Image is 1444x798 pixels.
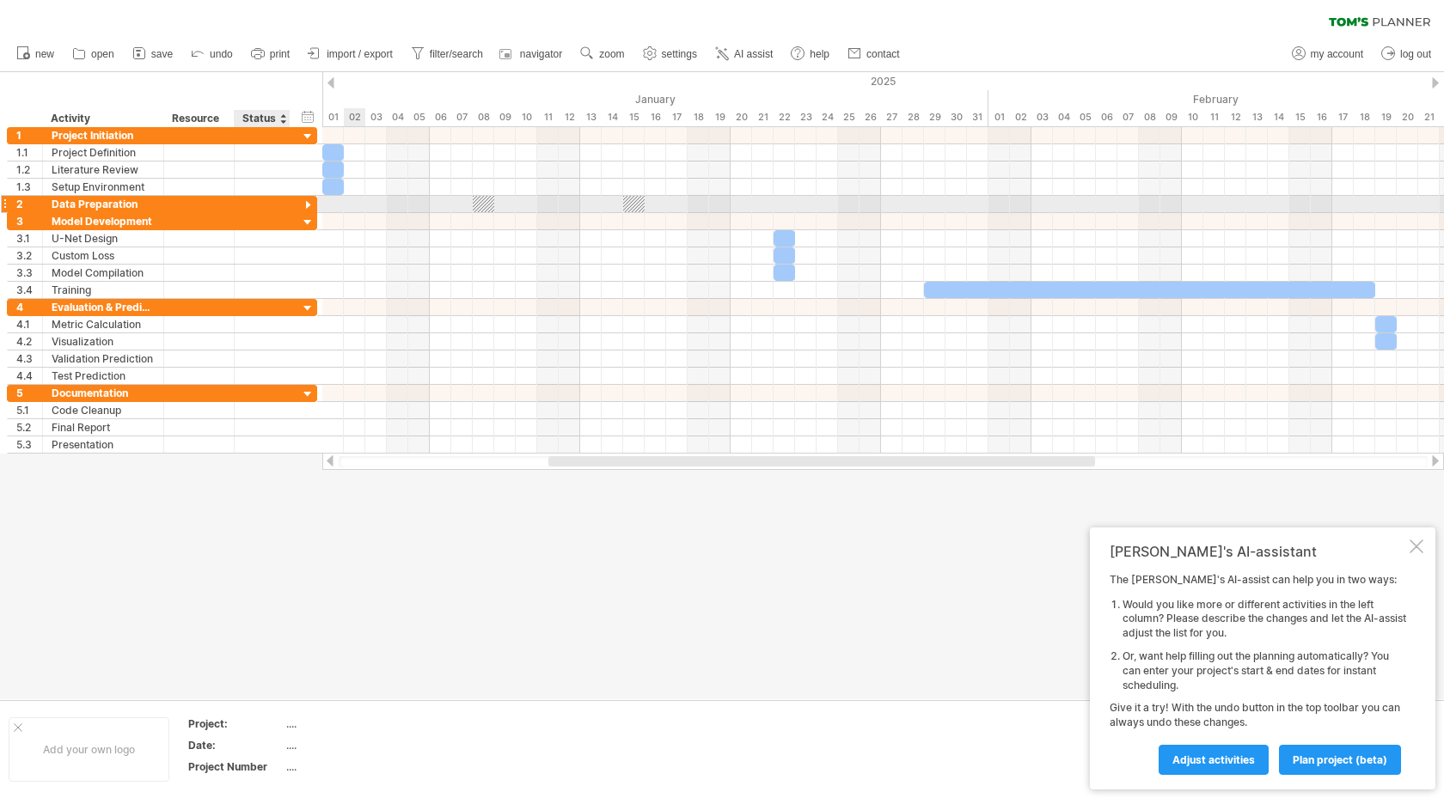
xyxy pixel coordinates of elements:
div: Saturday, 11 January 2025 [537,108,559,126]
div: Evaluation & Prediction [52,299,155,315]
div: .... [286,759,431,774]
a: settings [639,43,702,65]
div: Sunday, 2 February 2025 [1010,108,1031,126]
span: print [270,48,290,60]
div: 4.1 [16,316,42,332]
div: Sunday, 16 February 2025 [1311,108,1332,126]
div: Thursday, 30 January 2025 [945,108,967,126]
div: Metric Calculation [52,316,155,332]
div: Wednesday, 8 January 2025 [473,108,494,126]
div: Custom Loss [52,247,155,264]
div: Tuesday, 11 February 2025 [1203,108,1225,126]
div: 4.2 [16,333,42,350]
div: 4 [16,299,42,315]
div: Tuesday, 21 January 2025 [752,108,774,126]
div: Friday, 3 January 2025 [365,108,387,126]
div: 1.3 [16,179,42,195]
span: plan project (beta) [1293,753,1387,766]
div: Thursday, 16 January 2025 [645,108,666,126]
div: 1.1 [16,144,42,161]
span: Adjust activities [1172,753,1255,766]
div: Wednesday, 5 February 2025 [1074,108,1096,126]
div: January 2025 [322,90,988,108]
a: navigator [497,43,567,65]
div: Wednesday, 22 January 2025 [774,108,795,126]
div: Sunday, 9 February 2025 [1160,108,1182,126]
div: Sunday, 26 January 2025 [860,108,881,126]
div: Monday, 6 January 2025 [430,108,451,126]
a: Adjust activities [1159,745,1269,775]
span: open [91,48,114,60]
span: contact [866,48,900,60]
div: Friday, 17 January 2025 [666,108,688,126]
span: new [35,48,54,60]
div: Thursday, 13 February 2025 [1246,108,1268,126]
a: open [68,43,119,65]
div: Monday, 13 January 2025 [580,108,602,126]
div: 5.3 [16,436,42,453]
div: 1 [16,127,42,143]
div: Saturday, 4 January 2025 [387,108,408,126]
span: AI assist [734,48,773,60]
span: undo [210,48,233,60]
span: log out [1400,48,1431,60]
div: Friday, 31 January 2025 [967,108,988,126]
div: 5 [16,385,42,401]
div: [PERSON_NAME]'s AI-assistant [1110,543,1406,560]
a: import / export [303,43,398,65]
div: 4.3 [16,350,42,367]
div: 5.1 [16,402,42,418]
div: 4.4 [16,368,42,384]
div: Documentation [52,385,155,401]
div: Monday, 10 February 2025 [1182,108,1203,126]
span: navigator [520,48,562,60]
a: help [786,43,835,65]
span: filter/search [430,48,483,60]
div: Friday, 24 January 2025 [817,108,838,126]
div: Wednesday, 15 January 2025 [623,108,645,126]
div: Monday, 3 February 2025 [1031,108,1053,126]
div: Friday, 21 February 2025 [1418,108,1440,126]
div: Resource [172,110,224,127]
li: Would you like more or different activities in the left column? Please describe the changes and l... [1123,598,1406,641]
div: Model Compilation [52,265,155,281]
div: Setup Environment [52,179,155,195]
div: Final Report [52,419,155,436]
div: Wednesday, 1 January 2025 [322,108,344,126]
li: Or, want help filling out the planning automatically? You can enter your project's start & end da... [1123,649,1406,692]
div: Presentation [52,436,155,453]
div: Saturday, 15 February 2025 [1289,108,1311,126]
div: Project: [188,716,283,731]
div: 3.1 [16,230,42,247]
div: 3.4 [16,282,42,298]
div: Date: [188,738,283,752]
div: 3.3 [16,265,42,281]
a: filter/search [407,43,488,65]
div: Thursday, 20 February 2025 [1397,108,1418,126]
a: new [12,43,59,65]
div: Wednesday, 29 January 2025 [924,108,945,126]
span: zoom [599,48,624,60]
div: Friday, 14 February 2025 [1268,108,1289,126]
div: Monday, 27 January 2025 [881,108,903,126]
a: my account [1288,43,1368,65]
span: settings [662,48,697,60]
div: 1.2 [16,161,42,178]
div: Thursday, 6 February 2025 [1096,108,1117,126]
div: Literature Review [52,161,155,178]
div: 3.2 [16,247,42,264]
div: Monday, 20 January 2025 [731,108,752,126]
div: .... [286,738,431,752]
div: Monday, 17 February 2025 [1332,108,1354,126]
div: .... [286,716,431,731]
span: save [151,48,173,60]
div: Thursday, 23 January 2025 [795,108,817,126]
div: Project Initiation [52,127,155,143]
div: Saturday, 25 January 2025 [838,108,860,126]
div: Training [52,282,155,298]
div: Tuesday, 18 February 2025 [1354,108,1375,126]
span: import / export [327,48,393,60]
a: zoom [576,43,629,65]
a: print [247,43,295,65]
a: contact [843,43,905,65]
